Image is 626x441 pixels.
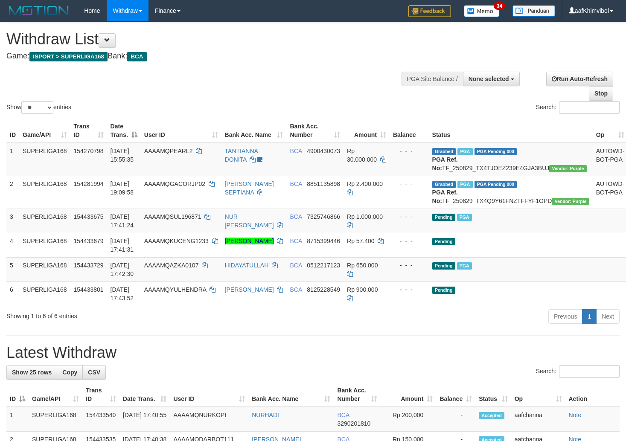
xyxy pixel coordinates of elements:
[248,383,334,407] th: Bank Acc. Name: activate to sort column ascending
[6,407,29,432] td: 1
[432,214,455,221] span: Pending
[546,72,613,86] a: Run Auto-Refresh
[457,181,472,188] span: Marked by aafnonsreyleab
[347,180,383,187] span: Rp 2.400.000
[6,176,19,209] td: 2
[290,262,302,269] span: BCA
[6,365,57,380] a: Show 25 rows
[381,383,436,407] th: Amount: activate to sort column ascending
[74,238,104,244] span: 154433679
[334,383,381,407] th: Bank Acc. Number: activate to sort column ascending
[511,383,565,407] th: Op: activate to sort column ascending
[6,383,29,407] th: ID: activate to sort column descending
[475,181,517,188] span: PGA Pending
[393,212,425,221] div: - - -
[225,238,274,244] a: [PERSON_NAME]
[596,309,620,324] a: Next
[6,52,409,61] h4: Game: Bank:
[432,181,456,188] span: Grabbed
[111,262,134,277] span: [DATE] 17:42:30
[225,180,274,196] a: [PERSON_NAME] SEPTIANA
[70,119,107,143] th: Trans ID: activate to sort column ascending
[436,383,475,407] th: Balance: activate to sort column ascending
[170,407,248,432] td: AAAAMQNURKOPI
[6,31,409,48] h1: Withdraw List
[107,119,141,143] th: Date Trans.: activate to sort column descending
[347,238,375,244] span: Rp 57.400
[19,233,70,257] td: SUPERLIGA168
[82,383,119,407] th: Trans ID: activate to sort column ascending
[6,119,19,143] th: ID
[432,148,456,155] span: Grabbed
[432,262,455,270] span: Pending
[393,237,425,245] div: - - -
[111,213,134,229] span: [DATE] 17:41:24
[141,119,221,143] th: User ID: activate to sort column ascending
[390,119,429,143] th: Balance
[393,180,425,188] div: - - -
[511,407,565,432] td: aafchanna
[19,281,70,306] td: SUPERLIGA168
[393,285,425,294] div: - - -
[475,148,517,155] span: PGA Pending
[589,86,613,101] a: Stop
[82,365,106,380] a: CSV
[111,238,134,253] span: [DATE] 17:41:31
[6,257,19,281] td: 5
[62,369,77,376] span: Copy
[225,148,258,163] a: TANTIANNA DONITA
[19,209,70,233] td: SUPERLIGA168
[393,147,425,155] div: - - -
[494,2,505,10] span: 34
[582,309,597,324] a: 1
[347,262,378,269] span: Rp 650.000
[19,257,70,281] td: SUPERLIGA168
[475,383,511,407] th: Status: activate to sort column ascending
[290,148,302,154] span: BCA
[6,143,19,176] td: 1
[119,407,170,432] td: [DATE] 17:40:55
[74,148,104,154] span: 154270798
[307,180,340,187] span: Copy 8851135898 to clipboard
[144,180,205,187] span: AAAAMQGACORJP02
[429,176,593,209] td: TF_250829_TX4Q9Y61FNZTFFYF1OPD
[111,286,134,302] span: [DATE] 17:43:52
[88,369,100,376] span: CSV
[6,209,19,233] td: 3
[307,213,340,220] span: Copy 7325746866 to clipboard
[337,420,370,427] span: Copy 3290201810 to clipboard
[432,189,458,204] b: PGA Ref. No:
[225,213,274,229] a: NUR [PERSON_NAME]
[569,412,582,418] a: Note
[6,344,620,361] h1: Latest Withdraw
[432,238,455,245] span: Pending
[127,52,146,61] span: BCA
[436,407,475,432] td: -
[29,407,82,432] td: SUPERLIGA168
[6,233,19,257] td: 4
[536,101,620,114] label: Search:
[144,286,206,293] span: AAAAMQYULHENDRA
[559,365,620,378] input: Search:
[82,407,119,432] td: 154433540
[119,383,170,407] th: Date Trans.: activate to sort column ascending
[290,180,302,187] span: BCA
[290,238,302,244] span: BCA
[307,286,340,293] span: Copy 8125228549 to clipboard
[170,383,248,407] th: User ID: activate to sort column ascending
[290,213,302,220] span: BCA
[432,156,458,171] b: PGA Ref. No:
[469,75,509,82] span: None selected
[307,262,340,269] span: Copy 0512217123 to clipboard
[429,119,593,143] th: Status
[347,286,378,293] span: Rp 900.000
[512,5,555,17] img: panduan.png
[29,52,108,61] span: ISPORT > SUPERLIGA168
[408,5,451,17] img: Feedback.jpg
[337,412,349,418] span: BCA
[552,198,589,205] span: Vendor URL: https://trx4.1velocity.biz
[225,286,274,293] a: [PERSON_NAME]
[6,101,71,114] label: Show entries
[144,148,193,154] span: AAAAMQPEARL2
[307,148,340,154] span: Copy 4900430073 to clipboard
